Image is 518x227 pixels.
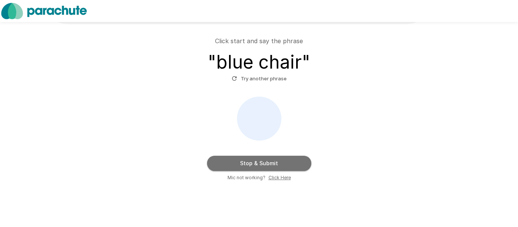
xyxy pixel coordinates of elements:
button: Try another phrase [230,73,289,85]
h3: " blue chair " [208,52,310,73]
p: Click start and say the phrase [215,36,303,45]
u: Click Here [268,175,291,180]
button: Stop & Submit [207,156,311,171]
span: Mic not working? [228,174,265,182]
